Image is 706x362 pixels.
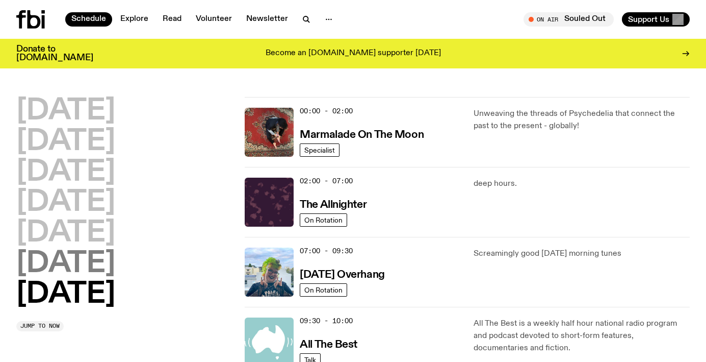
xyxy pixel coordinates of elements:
[156,12,188,27] a: Read
[16,97,115,126] button: [DATE]
[300,316,353,326] span: 09:30 - 10:00
[266,49,441,58] p: Become an [DOMAIN_NAME] supporter [DATE]
[16,45,93,62] h3: Donate to [DOMAIN_NAME]
[300,340,357,350] h3: All The Best
[535,15,609,23] span: Tune in live
[16,250,115,278] button: [DATE]
[304,216,343,224] span: On Rotation
[628,15,669,24] span: Support Us
[474,178,690,190] p: deep hours.
[240,12,294,27] a: Newsletter
[300,130,424,140] h3: Marmalade On The Moon
[300,268,384,280] a: [DATE] Overhang
[300,270,384,280] h3: [DATE] Overhang
[474,318,690,354] p: All The Best is a weekly half hour national radio program and podcast devoted to short-form featu...
[300,176,353,186] span: 02:00 - 07:00
[16,188,115,217] button: [DATE]
[245,108,294,157] img: Tommy - Persian Rug
[300,200,367,210] h3: The Allnighter
[16,280,115,309] button: [DATE]
[20,323,60,329] span: Jump to now
[300,283,347,297] a: On Rotation
[190,12,238,27] a: Volunteer
[622,12,690,27] button: Support Us
[304,286,343,294] span: On Rotation
[300,337,357,350] a: All The Best
[16,128,115,156] button: [DATE]
[304,146,335,154] span: Specialist
[474,108,690,132] p: Unweaving the threads of Psychedelia that connect the past to the present - globally!
[474,248,690,260] p: Screamingly good [DATE] morning tunes
[16,321,64,331] button: Jump to now
[16,158,115,187] button: [DATE]
[300,143,339,157] a: Specialist
[65,12,112,27] a: Schedule
[300,106,353,116] span: 00:00 - 02:00
[524,12,614,27] button: On AirSouled Out
[114,12,154,27] a: Explore
[300,198,367,210] a: The Allnighter
[16,219,115,248] button: [DATE]
[300,213,347,227] a: On Rotation
[300,128,424,140] a: Marmalade On The Moon
[300,246,353,256] span: 07:00 - 09:30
